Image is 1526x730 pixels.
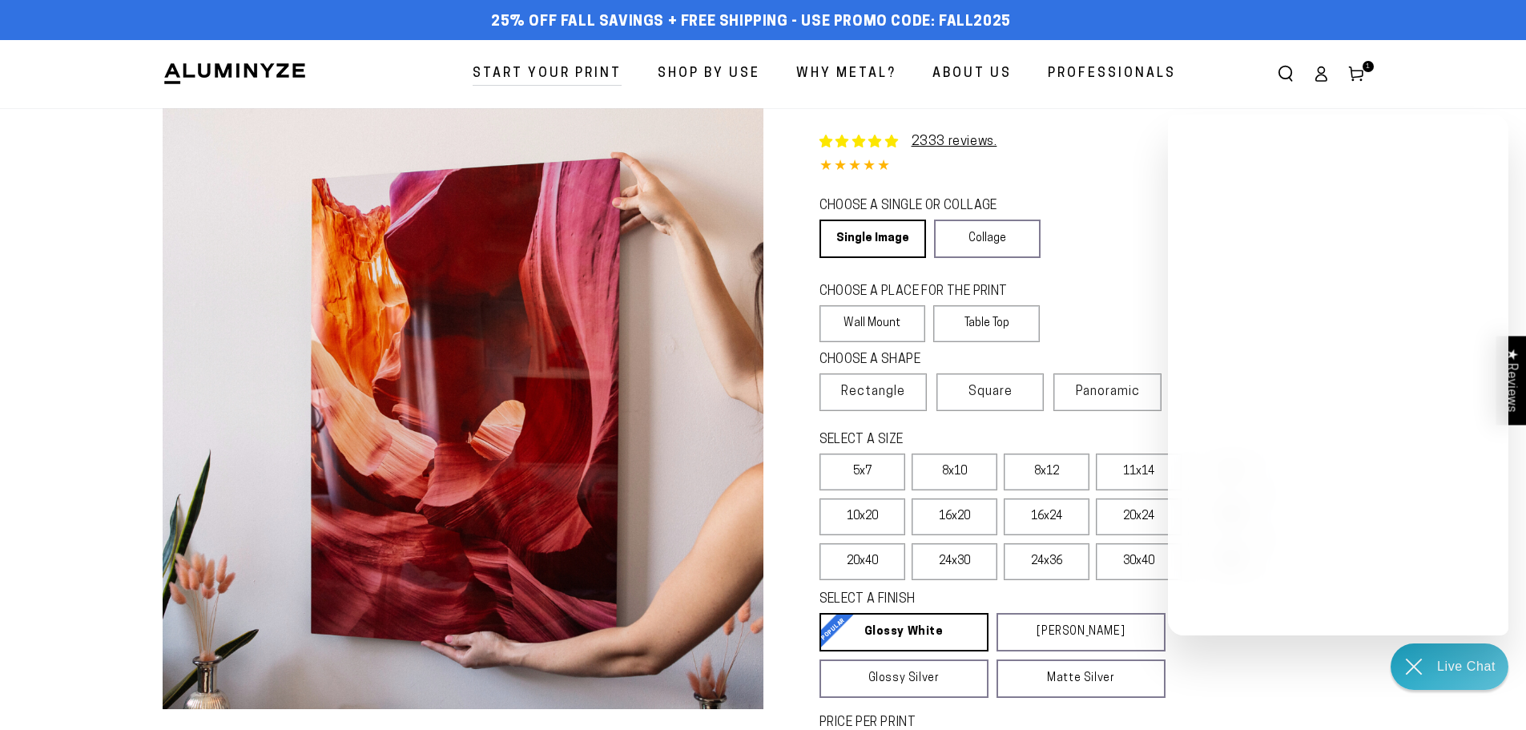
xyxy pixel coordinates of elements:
[912,498,997,535] label: 16x20
[819,220,926,258] a: Single Image
[819,155,1364,179] div: 4.85 out of 5.0 stars
[841,382,905,401] span: Rectangle
[819,591,1127,609] legend: SELECT A FINISH
[1437,643,1496,690] div: Contact Us Directly
[1168,115,1508,635] iframe: Re:amaze Chat
[932,63,1012,86] span: About Us
[163,62,307,86] img: Aluminyze
[646,53,772,95] a: Shop By Use
[1496,336,1526,425] div: Click to open Judge.me floating reviews tab
[1268,56,1303,91] summary: Search our site
[933,305,1040,342] label: Table Top
[819,197,1026,216] legend: CHOOSE A SINGLE OR COLLAGE
[1366,61,1371,72] span: 1
[997,659,1166,698] a: Matte Silver
[819,431,1140,450] legend: SELECT A SIZE
[1004,454,1089,490] label: 8x12
[819,659,988,698] a: Glossy Silver
[1076,385,1140,398] span: Panoramic
[1036,53,1188,95] a: Professionals
[658,63,760,86] span: Shop By Use
[1004,498,1089,535] label: 16x24
[819,305,926,342] label: Wall Mount
[920,53,1024,95] a: About Us
[997,613,1166,651] a: [PERSON_NAME]
[473,63,622,86] span: Start Your Print
[912,543,997,580] label: 24x30
[819,498,905,535] label: 10x20
[912,454,997,490] label: 8x10
[819,283,1025,301] legend: CHOOSE A PLACE FOR THE PRINT
[1473,115,1504,153] button: Close Shoutbox
[819,613,988,651] a: Glossy White
[784,53,908,95] a: Why Metal?
[968,382,1013,401] span: Square
[796,63,896,86] span: Why Metal?
[1004,543,1089,580] label: 24x36
[1096,498,1182,535] label: 20x24
[1096,543,1182,580] label: 30x40
[461,53,634,95] a: Start Your Print
[1391,643,1508,690] div: Chat widget toggle
[934,220,1041,258] a: Collage
[1048,63,1176,86] span: Professionals
[819,454,905,490] label: 5x7
[912,135,997,148] a: 2333 reviews.
[819,351,1028,369] legend: CHOOSE A SHAPE
[819,543,905,580] label: 20x40
[1096,454,1182,490] label: 11x14
[491,14,1011,31] span: 25% off FALL Savings + Free Shipping - Use Promo Code: FALL2025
